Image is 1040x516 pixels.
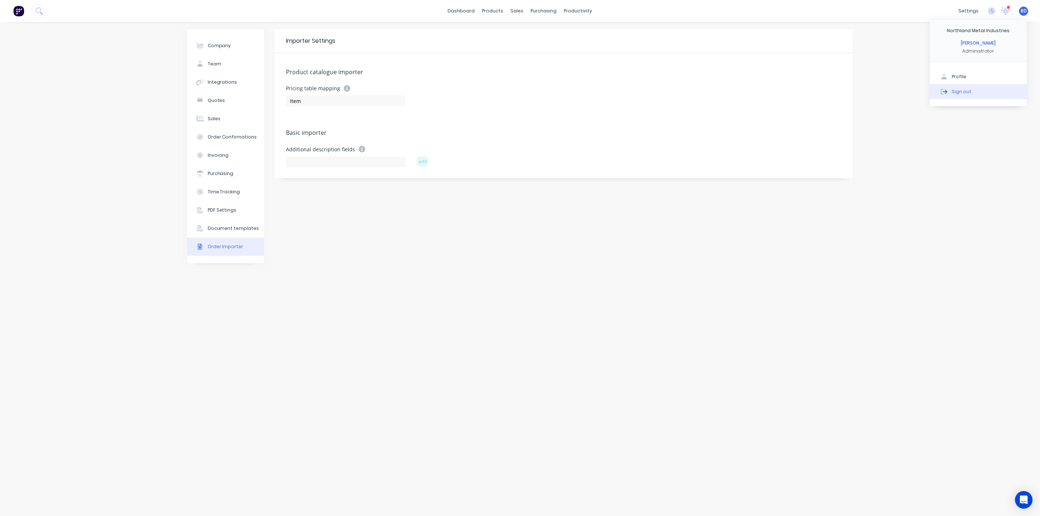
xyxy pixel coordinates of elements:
div: Time Tracking [208,189,240,195]
div: productivity [561,5,596,16]
div: Company [208,42,231,49]
div: Administrator [962,48,994,54]
div: [PERSON_NAME] [961,40,996,46]
span: BD [1021,8,1027,14]
div: Purchasing [208,170,234,177]
div: Profile [952,73,966,80]
div: Sales [208,115,221,122]
div: Pricing table mapping [286,85,406,92]
button: add [417,156,429,167]
div: Additional description fields [286,146,406,152]
div: Team [208,61,221,67]
div: Document templates [208,225,259,232]
div: Quotes [208,97,225,104]
div: products [479,5,507,16]
button: Company [187,37,264,55]
div: PDF Settings [208,207,237,213]
button: Sign out [930,84,1027,99]
button: Time Tracking [187,183,264,201]
div: Order Importer [208,243,244,250]
button: Team [187,55,264,73]
div: purchasing [527,5,561,16]
img: Factory [13,5,24,16]
div: Open Intercom Messenger [1015,491,1033,509]
button: Quotes [187,91,264,110]
button: Order Importer [187,238,264,256]
button: Purchasing [187,164,264,183]
button: Sales [187,110,264,128]
div: Product catalogue importer [286,68,842,78]
button: Profile [930,69,1027,84]
div: Basic importer [286,128,842,139]
div: Invoicing [208,152,229,159]
div: Northland Metal Industries [947,27,1010,34]
button: Invoicing [187,146,264,164]
div: Importer Settings [286,37,335,45]
a: dashboard [444,5,479,16]
div: settings [955,5,982,16]
button: PDF Settings [187,201,264,219]
button: Document templates [187,219,264,238]
div: Sign out [952,88,972,95]
div: Integrations [208,79,237,86]
div: sales [507,5,527,16]
div: Order Confirmations [208,134,257,140]
button: Order Confirmations [187,128,264,146]
button: Integrations [187,73,264,91]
